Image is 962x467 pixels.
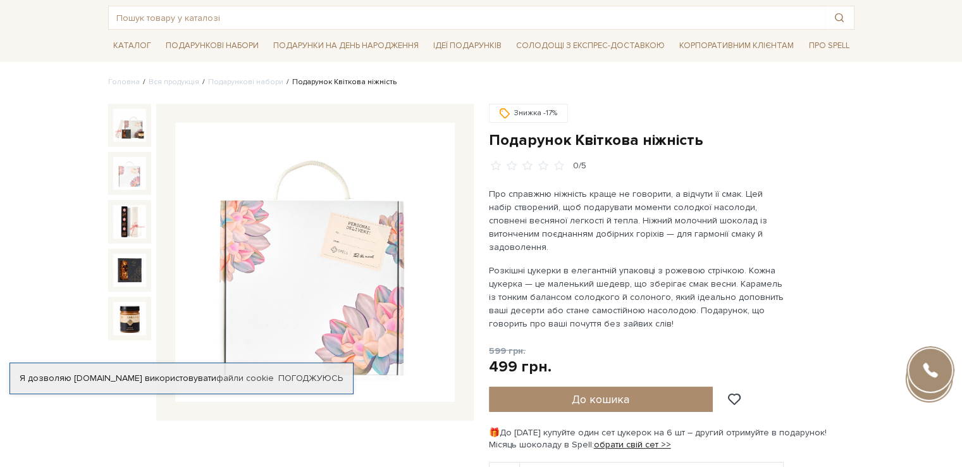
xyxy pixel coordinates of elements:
[108,77,140,87] a: Головна
[573,160,586,172] div: 0/5
[216,373,274,383] a: файли cookie
[278,373,343,384] a: Погоджуюсь
[572,392,629,406] span: До кошика
[113,109,146,142] img: Подарунок Квіткова ніжність
[109,6,825,29] input: Пошук товару у каталозі
[113,205,146,238] img: Подарунок Квіткова ніжність
[108,36,156,56] span: Каталог
[175,123,455,402] img: Подарунок Квіткова ніжність
[594,439,671,450] a: обрати свій сет >>
[113,157,146,190] img: Подарунок Квіткова ніжність
[283,77,397,88] li: Подарунок Квіткова ніжність
[489,104,568,123] div: Знижка -17%
[489,387,713,412] button: До кошика
[489,187,786,254] p: Про справжню ніжність краще не говорити, а відчути її смак. Цей набір створений, щоб подарувати м...
[511,35,670,56] a: Солодощі з експрес-доставкою
[113,254,146,287] img: Подарунок Квіткова ніжність
[489,264,786,330] p: Розкішні цукерки в елегантній упаковці з рожевою стрічкою. Кожна цукерка — це маленький шедевр, щ...
[674,35,799,56] a: Корпоративним клієнтам
[489,427,854,450] div: 🎁До [DATE] купуйте один сет цукерок на 6 шт – другий отримуйте в подарунок! Місяць шоколаду в Spell:
[149,77,199,87] a: Вся продукція
[825,6,854,29] button: Пошук товару у каталозі
[208,77,283,87] a: Подарункові набори
[428,36,507,56] span: Ідеї подарунків
[489,130,854,150] h1: Подарунок Квіткова ніжність
[803,36,854,56] span: Про Spell
[10,373,353,384] div: Я дозволяю [DOMAIN_NAME] використовувати
[113,302,146,335] img: Подарунок Квіткова ніжність
[489,346,526,356] span: 599 грн.
[489,357,552,377] div: 499 грн.
[268,36,424,56] span: Подарунки на День народження
[161,36,264,56] span: Подарункові набори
